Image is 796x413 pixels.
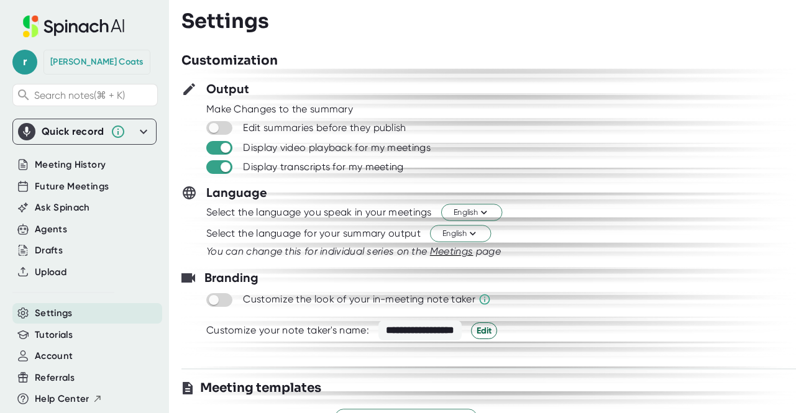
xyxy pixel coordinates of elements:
h3: Branding [204,268,258,287]
button: Tutorials [35,328,73,342]
div: Edit summaries before they publish [243,122,406,134]
h3: Settings [181,9,269,33]
div: Rhonda Coats [50,57,144,68]
div: Select the language you speak in your meetings [206,206,432,219]
span: Edit [477,324,492,337]
button: Meeting History [35,158,106,172]
button: Settings [35,306,73,320]
button: Account [35,349,73,363]
span: English [454,207,490,219]
button: Edit [471,322,497,339]
button: Agents [35,222,67,237]
button: English [430,225,491,242]
i: You can change this for individual series on the page [206,245,501,257]
span: Search notes (⌘ + K) [34,89,125,101]
button: Future Meetings [35,179,109,194]
button: Upload [35,265,66,279]
button: Referrals [35,371,75,385]
div: Quick record [18,119,151,144]
button: Drafts [35,243,63,258]
span: Help Center [35,392,89,406]
h3: Customization [181,52,278,70]
span: English [442,228,478,240]
button: Meetings [430,244,473,259]
h3: Language [206,183,267,202]
div: Quick record [42,125,104,138]
button: English [441,204,502,221]
button: Help Center [35,392,103,406]
iframe: Intercom live chat [754,371,784,401]
span: Meetings [430,245,473,257]
h3: Meeting templates [200,379,321,397]
div: Customize your note taker's name: [206,324,369,337]
h3: Output [206,79,249,98]
button: Ask Spinach [35,201,90,215]
div: Display transcripts for my meeting [243,161,403,173]
div: Display video playback for my meetings [243,142,430,154]
div: Make Changes to the summary [206,103,796,116]
div: Customize the look of your in-meeting note taker [243,293,475,306]
div: Select the language for your summary output [206,227,421,240]
span: r [12,50,37,75]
